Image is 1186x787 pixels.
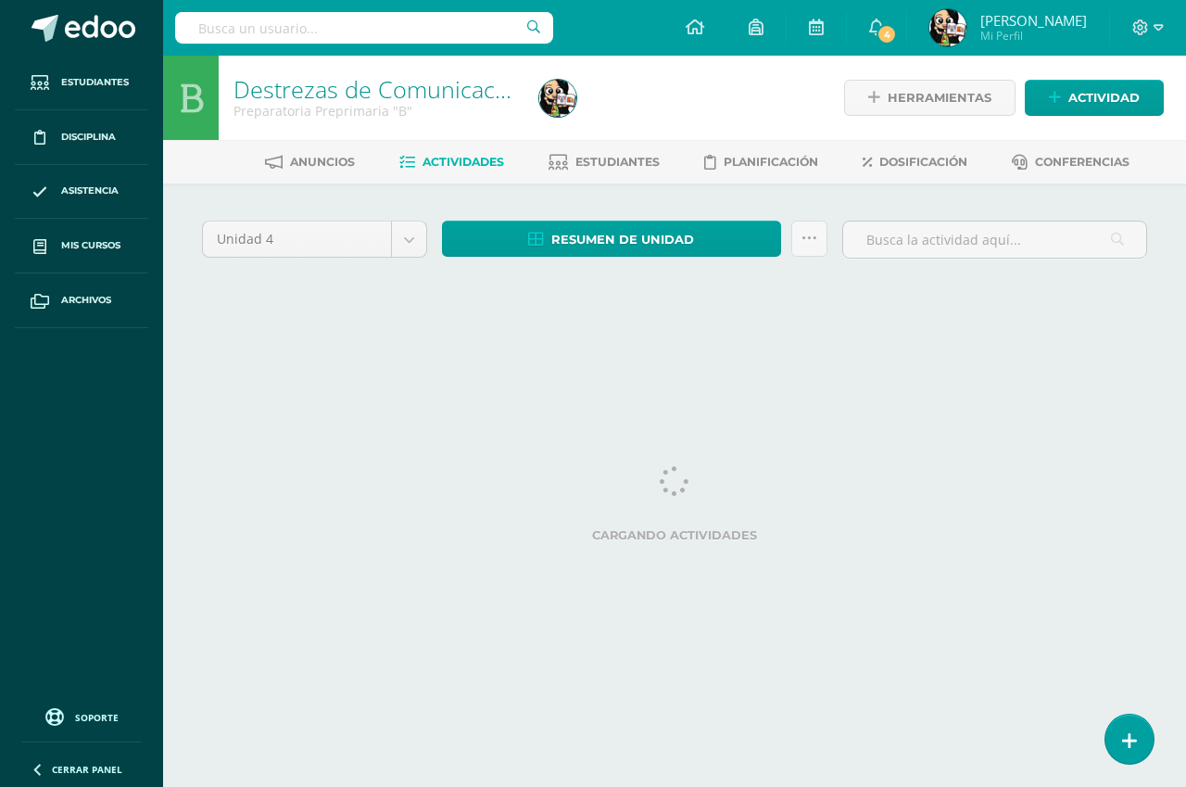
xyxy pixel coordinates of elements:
span: Archivos [61,293,111,308]
div: Preparatoria Preprimaria 'B' [233,102,517,120]
span: Dosificación [879,155,967,169]
a: Asistencia [15,165,148,220]
a: Archivos [15,273,148,328]
span: Soporte [75,711,119,724]
span: [PERSON_NAME] [980,11,1087,30]
span: Mis cursos [61,238,120,253]
span: Actividad [1068,81,1140,115]
label: Cargando actividades [202,528,1147,542]
span: Herramientas [888,81,991,115]
span: Resumen de unidad [551,222,694,257]
span: Mi Perfil [980,28,1087,44]
span: 4 [877,24,897,44]
span: Unidad 4 [217,222,377,257]
a: Estudiantes [549,147,660,177]
span: Asistencia [61,184,119,198]
a: Herramientas [844,80,1016,116]
span: Conferencias [1035,155,1129,169]
a: Estudiantes [15,56,148,110]
span: Estudiantes [575,155,660,169]
span: Estudiantes [61,75,129,90]
h1: Destrezas de Comunicación y Lenguaje [233,76,517,102]
span: Cerrar panel [52,763,122,776]
a: Actividad [1025,80,1164,116]
input: Busca un usuario... [175,12,553,44]
img: 0ced94c1d7fb922ce4cad4e58f5fccfd.png [929,9,966,46]
a: Soporte [22,704,141,729]
span: Disciplina [61,130,116,145]
a: Destrezas de Comunicación y Lenguaje [233,73,648,105]
input: Busca la actividad aquí... [843,222,1146,258]
a: Anuncios [265,147,355,177]
a: Mis cursos [15,219,148,273]
span: Actividades [423,155,504,169]
span: Anuncios [290,155,355,169]
img: 0ced94c1d7fb922ce4cad4e58f5fccfd.png [539,80,576,117]
span: Planificación [724,155,818,169]
a: Disciplina [15,110,148,165]
a: Unidad 4 [203,222,426,257]
a: Conferencias [1012,147,1129,177]
a: Actividades [399,147,504,177]
a: Dosificación [863,147,967,177]
a: Planificación [704,147,818,177]
a: Resumen de unidad [442,221,781,257]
